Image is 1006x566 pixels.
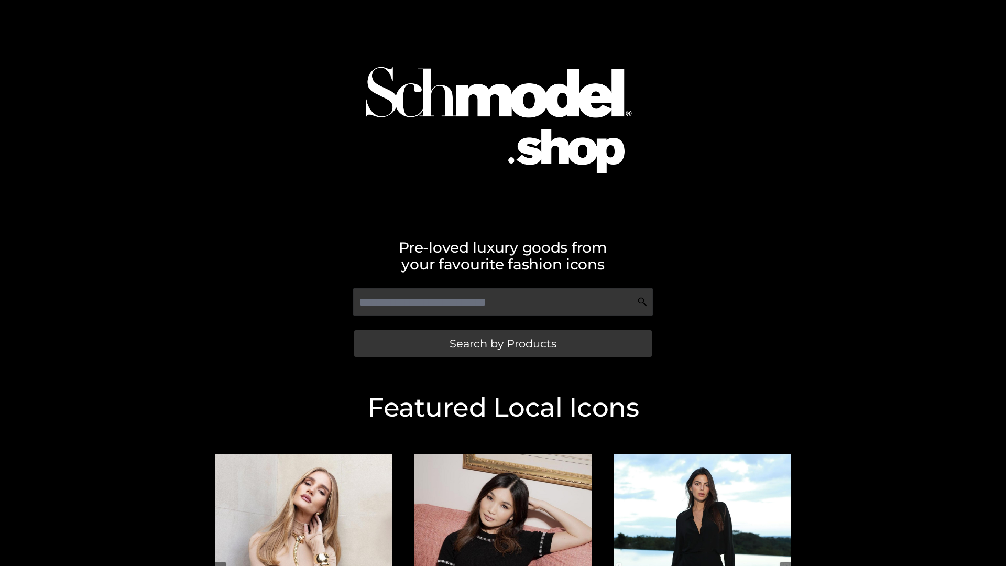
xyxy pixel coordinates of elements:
span: Search by Products [450,338,556,349]
a: Search by Products [354,330,652,357]
img: Search Icon [637,297,648,307]
h2: Pre-loved luxury goods from your favourite fashion icons [204,239,802,273]
h2: Featured Local Icons​ [204,395,802,421]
